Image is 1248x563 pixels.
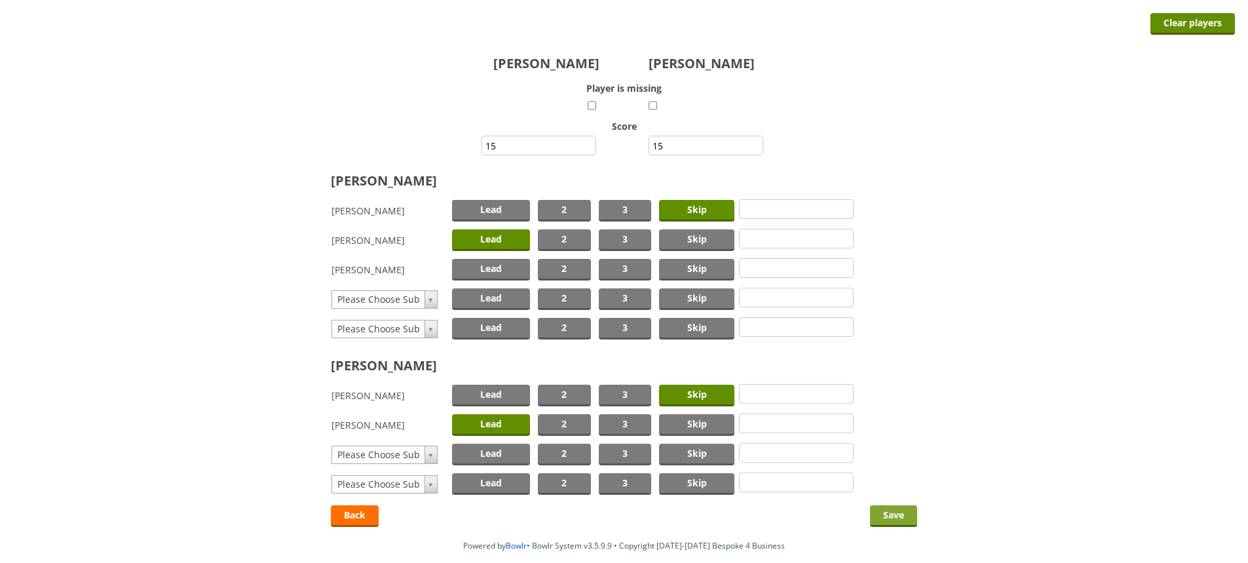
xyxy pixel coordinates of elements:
span: Skip [659,318,734,340]
span: 2 [538,259,591,281]
span: Lead [452,229,530,251]
td: [PERSON_NAME] [331,381,448,410]
td: [PERSON_NAME] [331,225,448,255]
span: Lead [452,200,530,222]
span: 3 [599,200,652,222]
span: 3 [599,444,652,465]
h2: [PERSON_NAME] [331,172,917,189]
span: 3 [599,473,652,495]
span: Please Choose Sub [337,476,420,493]
span: Skip [659,259,734,281]
a: Back [331,505,379,527]
span: Skip [659,385,734,406]
span: 3 [599,318,652,340]
a: Bowlr [506,540,527,551]
span: 2 [538,414,591,436]
span: 3 [599,229,652,251]
a: Please Choose Sub [331,320,438,338]
span: 2 [538,288,591,310]
span: Skip [659,414,734,436]
span: Lead [452,288,530,310]
span: 2 [538,444,591,465]
td: [PERSON_NAME] [331,196,448,225]
h2: [PERSON_NAME] [493,54,599,72]
a: Please Choose Sub [331,290,438,309]
span: 2 [538,473,591,495]
span: 2 [538,318,591,340]
span: Lead [452,259,530,281]
span: Skip [659,288,734,310]
input: Save [870,505,917,527]
span: Please Choose Sub [337,291,420,308]
h2: [PERSON_NAME] [649,54,1235,72]
span: Powered by • Bowlr System v3.5.9.9 • Copyright [DATE]-[DATE] Bespoke 4 Business [463,540,785,551]
span: Please Choose Sub [337,446,420,463]
span: Lead [452,444,530,465]
span: Lead [452,318,530,340]
td: [PERSON_NAME] [331,410,448,440]
span: 3 [599,288,652,310]
a: Please Choose Sub [331,446,438,464]
span: Skip [659,200,734,222]
label: Score [13,120,1235,132]
span: Lead [452,385,530,406]
h2: [PERSON_NAME] [331,357,917,374]
span: Please Choose Sub [337,320,420,338]
span: 3 [599,259,652,281]
span: 2 [538,229,591,251]
span: 3 [599,385,652,406]
td: [PERSON_NAME] [331,255,448,284]
span: Skip [659,444,734,465]
input: Clear players [1150,13,1235,35]
span: 2 [538,385,591,406]
span: 3 [599,414,652,436]
span: Skip [659,229,734,251]
span: Lead [452,473,530,495]
label: Player is missing [13,82,1235,94]
a: Please Choose Sub [331,475,438,494]
span: 2 [538,200,591,222]
span: Lead [452,414,530,436]
span: Skip [659,473,734,495]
